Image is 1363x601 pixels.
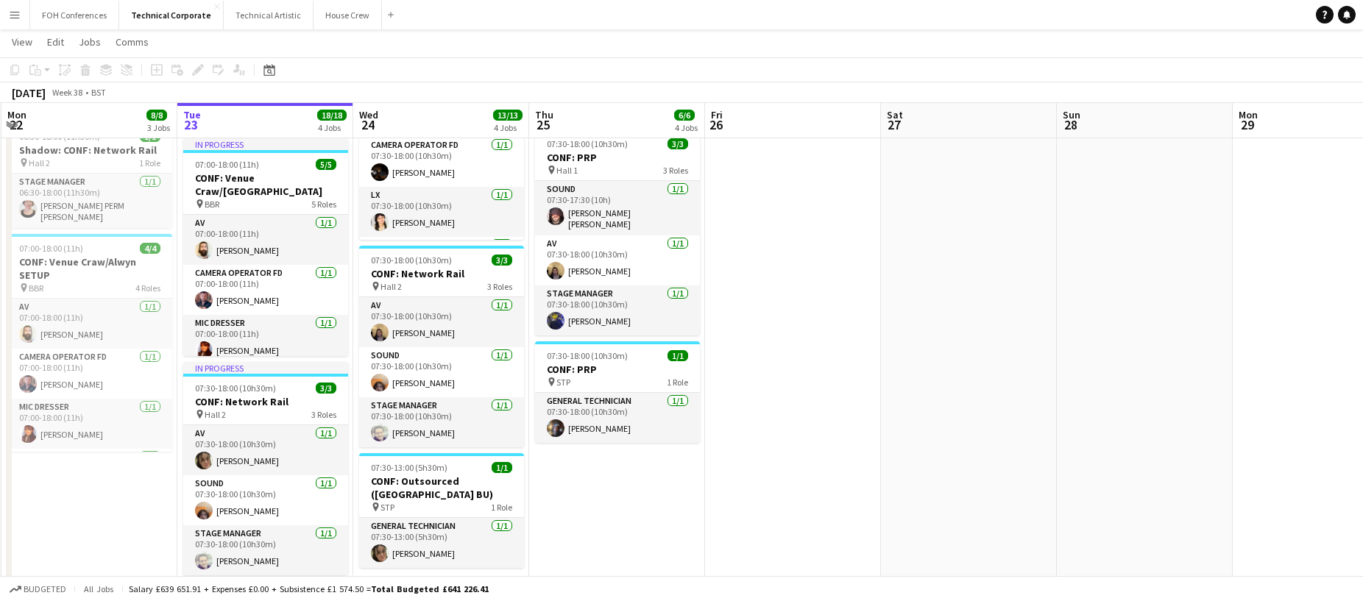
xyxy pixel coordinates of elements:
span: 23 [181,116,201,133]
span: 3 Roles [663,165,688,176]
span: Edit [47,35,64,49]
app-card-role: Camera Operator FD1/107:00-18:00 (11h)[PERSON_NAME] [7,349,172,399]
span: 26 [709,116,723,133]
app-card-role: Sound1/1 [7,449,172,503]
span: Thu [535,108,553,121]
app-card-role: Sound1/107:30-18:00 (10h30m)[PERSON_NAME] [183,475,348,525]
app-job-card: 07:30-18:00 (10h30m)3/3CONF: PRP Hall 13 RolesSound1/107:30-17:30 (10h)[PERSON_NAME] [PERSON_NAME... [535,129,700,335]
div: BST [91,87,106,98]
span: 13/13 [493,110,523,121]
span: 29 [1236,116,1258,133]
span: Hall 2 [380,281,402,292]
app-job-card: 07:30-18:00 (10h30m)1/1CONF: PRP STP1 RoleGeneral Technician1/107:30-18:00 (10h30m)[PERSON_NAME] [535,341,700,443]
div: In progress [183,362,348,374]
span: 22 [5,116,26,133]
app-job-card: In progress07:00-18:00 (11h)5/5CONF: Venue Craw/[GEOGRAPHIC_DATA] BBR5 RolesAV1/107:00-18:00 (11h... [183,138,348,356]
span: Fri [711,108,723,121]
span: Wed [359,108,378,121]
span: 5/5 [316,159,336,170]
span: 1 Role [667,377,688,388]
app-card-role: Camera Operator FD1/107:30-18:00 (10h30m)[PERSON_NAME] [359,137,524,187]
span: 18/18 [317,110,347,121]
app-card-role: LX1/107:30-18:00 (10h30m)[PERSON_NAME] [359,187,524,237]
span: 07:30-18:00 (10h30m) [547,350,628,361]
span: 6/6 [674,110,695,121]
span: Budgeted [24,584,66,594]
span: 07:30-18:00 (10h30m) [547,138,628,149]
span: 5 Roles [311,199,336,210]
span: 1 Role [139,157,160,168]
span: Sun [1063,108,1080,121]
span: 8/8 [146,110,167,121]
div: 4 Jobs [318,122,346,133]
span: 1/1 [668,350,688,361]
app-card-role: Stage Manager1/106:30-18:00 (11h30m)[PERSON_NAME] PERM [PERSON_NAME] [7,174,172,228]
span: 25 [533,116,553,133]
app-card-role: Camera Operator FD1/107:00-18:00 (11h)[PERSON_NAME] [183,265,348,315]
app-card-role: Mic Dresser1/107:00-18:00 (11h)[PERSON_NAME] [183,315,348,365]
span: 3/3 [668,138,688,149]
button: Technical Artistic [224,1,314,29]
a: View [6,32,38,51]
span: Hall 2 [29,157,50,168]
span: Jobs [79,35,101,49]
span: 07:30-18:00 (10h30m) [195,383,276,394]
span: 28 [1061,116,1080,133]
div: [DATE] [12,85,46,100]
a: Comms [110,32,155,51]
app-card-role: Mic Dresser1/107:00-18:00 (11h)[PERSON_NAME] [7,399,172,449]
span: Comms [116,35,149,49]
app-job-card: In progress07:30-18:00 (10h30m)3/3CONF: Network Rail Hall 23 RolesAV1/107:30-18:00 (10h30m)[PERSO... [183,362,348,575]
app-card-role: Sound1/107:30-17:30 (10h)[PERSON_NAME] [PERSON_NAME] [535,181,700,235]
app-card-role: Recording Engineer FD1/1 [359,237,524,287]
app-job-card: 07:30-18:00 (10h30m)3/3CONF: Network Rail Hall 23 RolesAV1/107:30-18:00 (10h30m)[PERSON_NAME]Soun... [359,246,524,447]
span: 4 Roles [135,282,160,294]
h3: CONF: PRP [535,363,700,376]
span: All jobs [81,583,116,594]
span: 07:30-18:00 (10h30m) [371,255,452,266]
app-card-role: Stage Manager1/107:30-18:00 (10h30m)[PERSON_NAME] [359,397,524,447]
app-card-role: General Technician1/107:30-18:00 (10h30m)[PERSON_NAME] [535,393,700,443]
span: Tue [183,108,201,121]
span: Week 38 [49,87,85,98]
span: Total Budgeted £641 226.41 [371,583,489,594]
span: STP [556,377,570,388]
app-job-card: 07:30-13:00 (5h30m)1/1CONF: Outsourced ([GEOGRAPHIC_DATA] BU) STP1 RoleGeneral Technician1/107:30... [359,453,524,568]
span: 4/4 [140,243,160,254]
app-card-role: Stage Manager1/107:30-18:00 (10h30m)[PERSON_NAME] [183,525,348,575]
button: FOH Conferences [30,1,119,29]
app-card-role: AV1/107:30-18:00 (10h30m)[PERSON_NAME] [183,425,348,475]
span: Hall 2 [205,409,226,420]
app-card-role: Stage Manager1/107:30-18:00 (10h30m)[PERSON_NAME] [535,285,700,335]
app-card-role: AV1/107:00-18:00 (11h)[PERSON_NAME] [7,299,172,349]
span: 1 Role [491,502,512,513]
button: House Crew [314,1,382,29]
span: 07:30-13:00 (5h30m) [371,462,447,473]
div: 4 Jobs [494,122,522,133]
a: Jobs [73,32,107,51]
span: View [12,35,32,49]
span: 27 [885,116,903,133]
span: 3 Roles [311,409,336,420]
span: 3/3 [316,383,336,394]
h3: CONF: PRP [535,151,700,164]
span: 24 [357,116,378,133]
app-card-role: AV1/107:30-18:00 (10h30m)[PERSON_NAME] [535,235,700,285]
span: 1/1 [492,462,512,473]
span: Hall 1 [556,165,578,176]
app-card-role: Sound1/107:30-18:00 (10h30m)[PERSON_NAME] [359,347,524,397]
app-job-card: 06:30-18:00 (11h30m)1/1Shadow: CONF: Network Rail Hall 21 RoleStage Manager1/106:30-18:00 (11h30m... [7,122,172,228]
h3: CONF: Network Rail [359,267,524,280]
h3: CONF: Venue Craw/[GEOGRAPHIC_DATA] [183,171,348,198]
span: Sat [887,108,903,121]
button: Technical Corporate [119,1,224,29]
app-job-card: 07:00-18:00 (11h)4/4CONF: Venue Craw/Alwyn SETUP BBR4 RolesAV1/107:00-18:00 (11h)[PERSON_NAME]Cam... [7,234,172,452]
span: BBR [29,282,43,294]
h3: Shadow: CONF: Network Rail [7,143,172,157]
